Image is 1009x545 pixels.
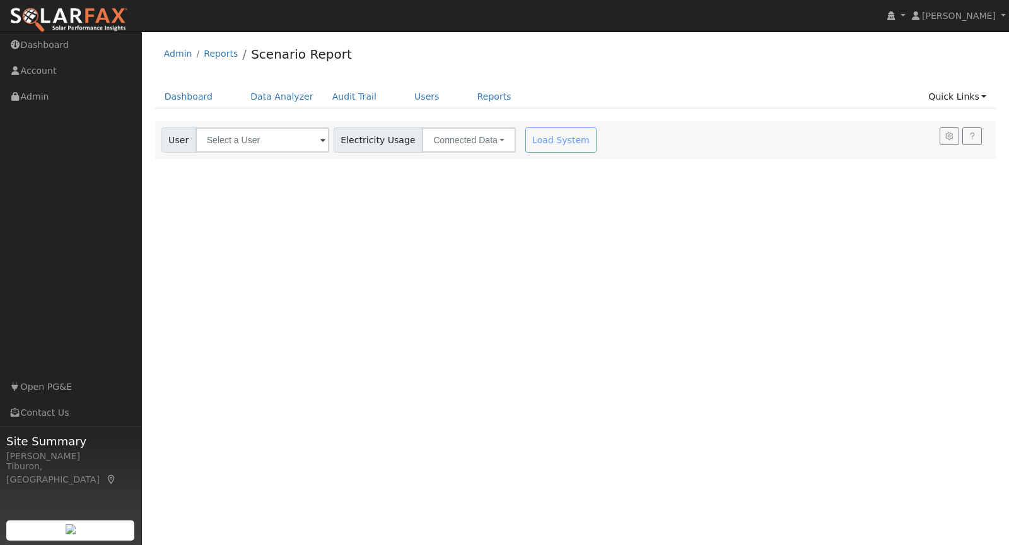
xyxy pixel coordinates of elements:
[164,49,192,59] a: Admin
[241,85,323,108] a: Data Analyzer
[6,433,135,450] span: Site Summary
[251,47,352,62] a: Scenario Report
[66,524,76,534] img: retrieve
[9,7,128,33] img: SolarFax
[922,11,996,21] span: [PERSON_NAME]
[106,474,117,484] a: Map
[155,85,223,108] a: Dashboard
[919,85,996,108] a: Quick Links
[6,450,135,463] div: [PERSON_NAME]
[405,85,449,108] a: Users
[204,49,238,59] a: Reports
[323,85,386,108] a: Audit Trail
[468,85,521,108] a: Reports
[6,460,135,486] div: Tiburon, [GEOGRAPHIC_DATA]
